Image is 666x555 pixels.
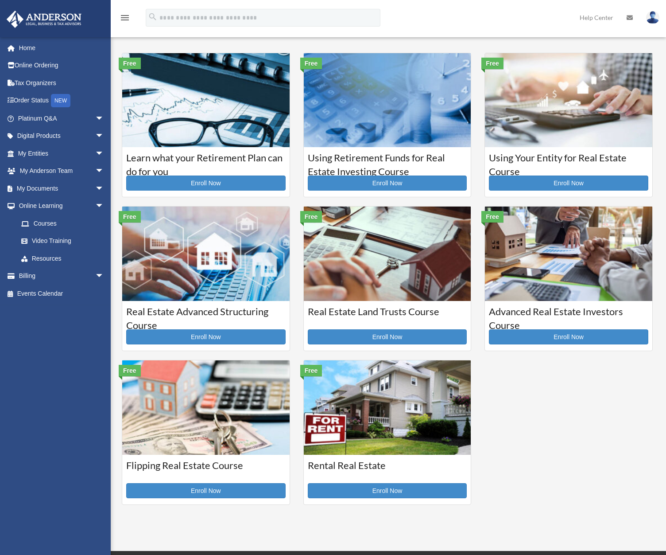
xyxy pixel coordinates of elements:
div: Free [300,365,322,376]
div: Free [481,58,503,69]
a: My Entitiesarrow_drop_down [6,145,117,162]
div: Free [119,58,141,69]
a: Enroll Now [308,176,467,191]
a: Billingarrow_drop_down [6,267,117,285]
div: Free [119,365,141,376]
span: arrow_drop_down [95,180,113,198]
span: arrow_drop_down [95,162,113,180]
span: arrow_drop_down [95,109,113,128]
h3: Learn what your Retirement Plan can do for you [126,151,286,173]
span: arrow_drop_down [95,127,113,145]
h3: Real Estate Advanced Structuring Course [126,305,286,327]
a: Resources [12,250,117,267]
i: menu [120,12,130,23]
a: Online Learningarrow_drop_down [6,197,117,215]
div: Free [300,211,322,223]
a: My Documentsarrow_drop_down [6,180,117,197]
h3: Rental Real Estate [308,459,467,481]
a: Courses [12,215,113,232]
a: Online Ordering [6,57,117,74]
div: Free [300,58,322,69]
span: arrow_drop_down [95,197,113,215]
img: User Pic [646,11,659,24]
a: Enroll Now [308,483,467,498]
a: Enroll Now [126,483,286,498]
img: Anderson Advisors Platinum Portal [4,11,84,28]
a: Digital Productsarrow_drop_down [6,127,117,145]
span: arrow_drop_down [95,267,113,285]
h3: Flipping Real Estate Course [126,459,286,481]
h3: Real Estate Land Trusts Course [308,305,467,327]
a: Events Calendar [6,285,117,302]
a: Enroll Now [126,329,286,344]
a: Tax Organizers [6,74,117,92]
div: Free [119,211,141,223]
span: arrow_drop_down [95,145,113,163]
a: Platinum Q&Aarrow_drop_down [6,109,117,127]
a: Order StatusNEW [6,92,117,110]
h3: Using Retirement Funds for Real Estate Investing Course [308,151,467,173]
a: Video Training [12,232,117,250]
div: Free [481,211,503,223]
i: search [148,12,158,22]
a: Enroll Now [489,176,648,191]
a: Home [6,39,117,57]
a: Enroll Now [308,329,467,344]
a: My Anderson Teamarrow_drop_down [6,162,117,180]
a: menu [120,16,130,23]
h3: Advanced Real Estate Investors Course [489,305,648,327]
a: Enroll Now [489,329,648,344]
h3: Using Your Entity for Real Estate Course [489,151,648,173]
div: NEW [51,94,70,107]
a: Enroll Now [126,176,286,191]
